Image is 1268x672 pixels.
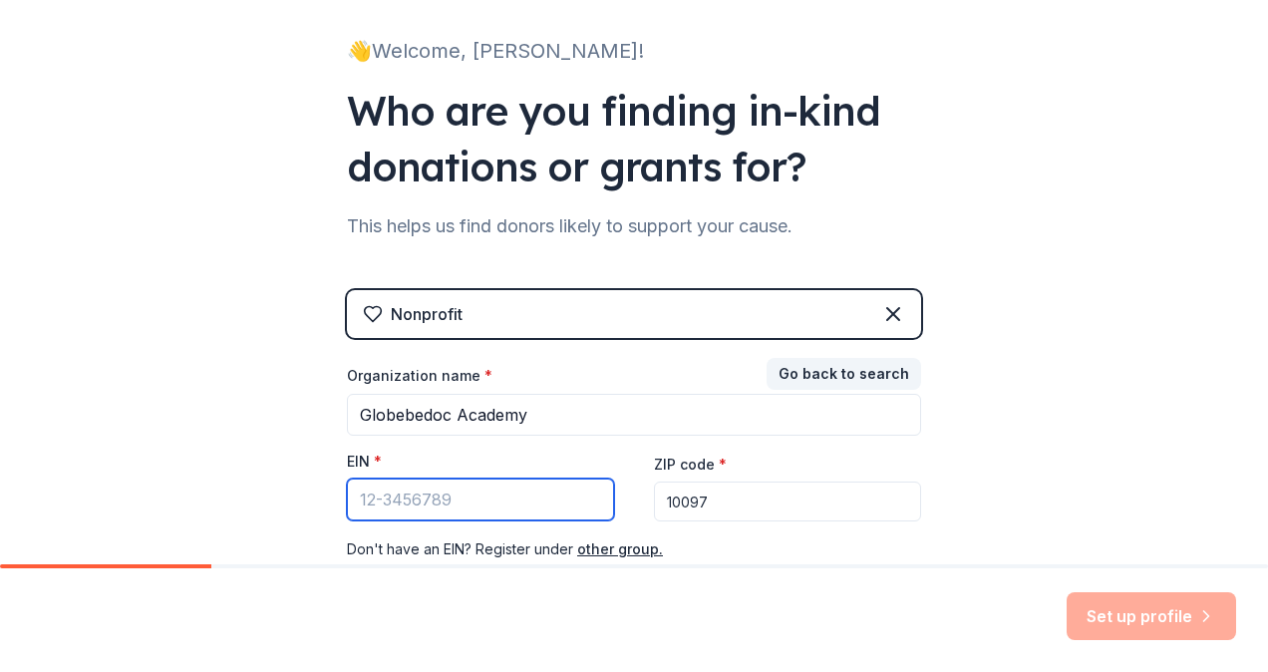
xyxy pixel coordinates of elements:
div: Don ' t have an EIN? Register under [347,537,921,561]
input: 12-3456789 [347,479,614,520]
div: 👋 Welcome, [PERSON_NAME]! [347,35,921,67]
label: Organization name [347,366,492,386]
div: Who are you finding in-kind donations or grants for? [347,83,921,194]
label: EIN [347,452,382,472]
button: other group. [577,537,663,561]
button: Go back to search [767,358,921,390]
div: Nonprofit [391,302,463,326]
label: ZIP code [654,455,727,475]
div: This helps us find donors likely to support your cause. [347,210,921,242]
input: American Red Cross [347,394,921,436]
input: 12345 (U.S. only) [654,482,921,521]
